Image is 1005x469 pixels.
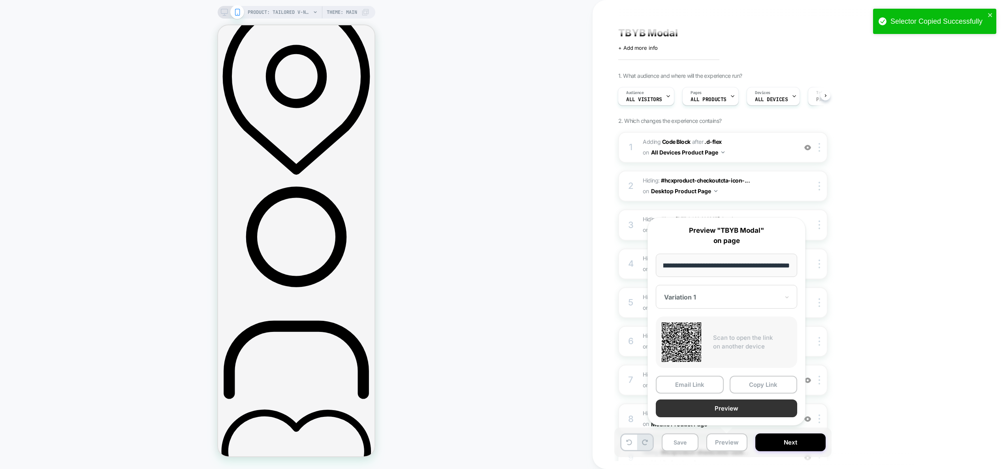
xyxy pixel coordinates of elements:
span: Devices [755,90,770,96]
div: 7 [627,372,635,388]
span: TBYB Modal [618,27,678,39]
span: #hcxproduct-checkoutcta-icon-... [661,177,750,184]
span: 1. What audience and where will the experience run? [618,72,742,79]
span: Trigger [816,90,832,96]
span: Theme: MAIN [327,6,357,19]
div: 6 [627,333,635,349]
span: AFTER [692,138,704,145]
img: down arrow [721,151,725,153]
span: Pages [691,90,702,96]
button: close [988,12,993,19]
span: on [643,147,649,157]
img: close [819,220,820,229]
span: Hiding : [643,175,793,197]
img: crossed eye [804,144,811,151]
span: on [643,186,649,196]
div: 3 [627,217,635,233]
div: Selector Copied Successfully [890,17,985,26]
button: Preview [656,399,797,417]
button: Email Link [656,376,724,394]
div: 8 [627,411,635,427]
button: Preview [706,433,747,451]
p: Preview "TBYB Modal" on page [656,226,797,246]
img: close [819,260,820,268]
span: PRODUCT: Tailored V-Neck Waistcoat [raspberry sorbet pink] [248,6,311,19]
p: Scan to open the link on another device [713,333,791,351]
span: + Add more info [618,45,658,51]
span: ALL DEVICES [755,97,788,102]
button: Next [755,433,826,451]
img: close [819,298,820,307]
span: 2. Which changes the experience contains? [618,117,721,124]
span: Audience [626,90,644,96]
span: ALL PRODUCTS [691,97,726,102]
span: Adding [643,138,691,145]
span: All Visitors [626,97,662,102]
div: 5 [627,295,635,311]
img: close [819,376,820,384]
div: 1 [627,139,635,155]
button: All Devices Product Page [651,147,725,158]
button: Save [662,433,698,451]
button: Copy Link [730,376,798,394]
span: Page Load [816,97,843,102]
span: .d-flex [704,138,722,145]
b: Code Block [662,138,691,145]
img: close [819,337,820,346]
div: 2 [627,178,635,194]
img: close [819,143,820,152]
img: down arrow [714,190,717,192]
img: close [819,414,820,423]
div: 4 [627,256,635,272]
img: close [819,182,820,190]
button: Desktop Product Page [651,185,717,197]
